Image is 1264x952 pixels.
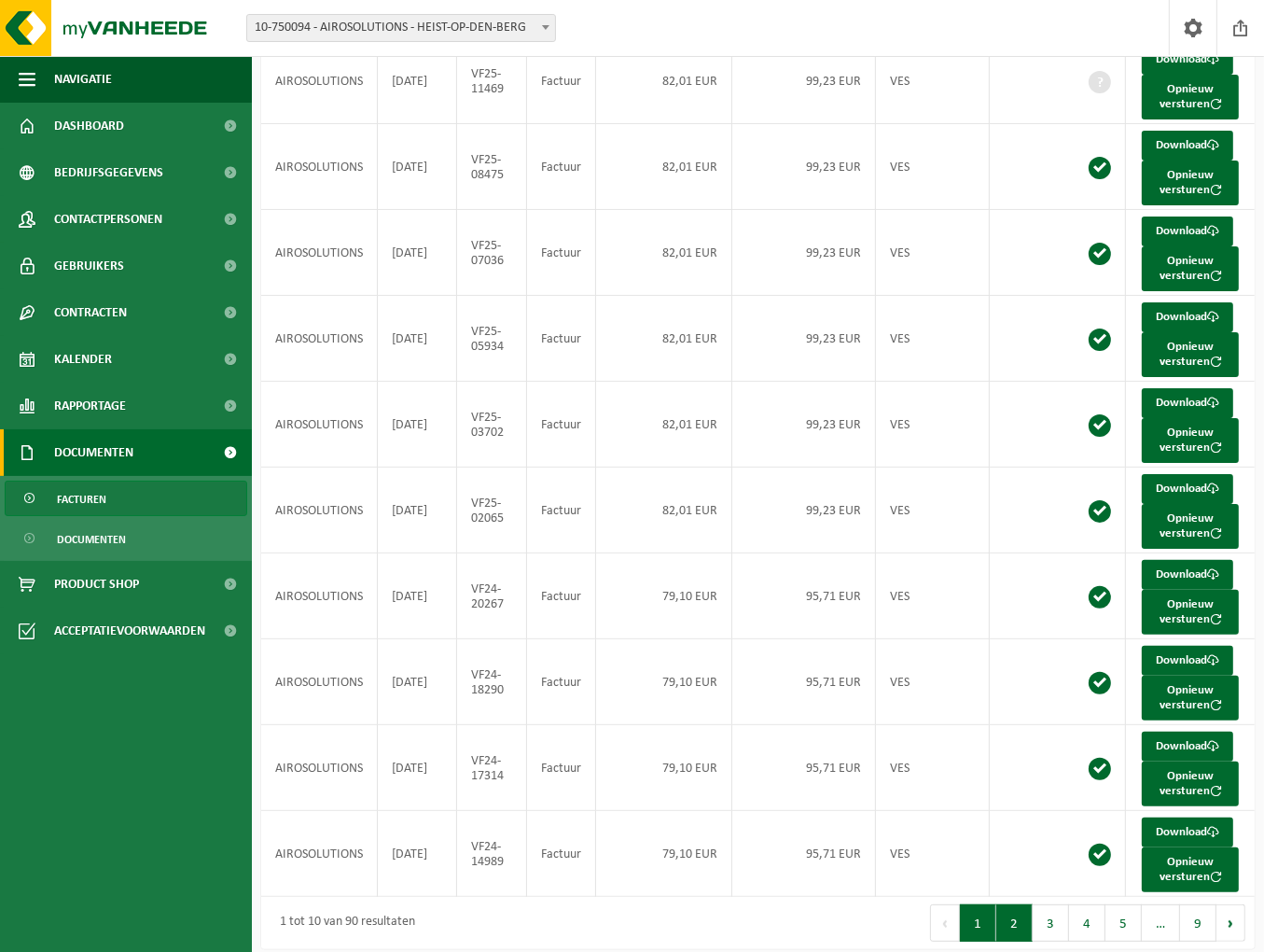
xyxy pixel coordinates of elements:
span: Kalender [54,336,112,383]
td: [DATE] [378,725,457,811]
td: AIROSOLUTIONS [261,296,378,382]
span: Facturen [57,482,106,517]
button: 2 [996,904,1033,942]
a: Download [1142,732,1233,762]
td: 95,71 EUR [732,811,876,897]
td: 95,71 EUR [732,639,876,725]
button: Opnieuw versturen [1142,847,1239,892]
td: [DATE] [378,468,457,553]
td: VF24-14989 [457,811,527,897]
td: AIROSOLUTIONS [261,38,378,124]
button: Opnieuw versturen [1142,676,1239,721]
button: Opnieuw versturen [1142,762,1239,806]
button: Opnieuw versturen [1142,246,1239,291]
td: 79,10 EUR [596,811,732,897]
td: 95,71 EUR [732,553,876,639]
button: Opnieuw versturen [1142,332,1239,377]
button: Opnieuw versturen [1142,590,1239,635]
span: … [1142,904,1180,942]
td: VES [876,811,990,897]
td: Factuur [527,811,596,897]
td: 99,23 EUR [732,38,876,124]
td: VES [876,124,990,210]
td: 99,23 EUR [732,124,876,210]
button: Opnieuw versturen [1142,75,1239,119]
span: 10-750094 - AIROSOLUTIONS - HEIST-OP-DEN-BERG [246,14,556,42]
button: Previous [930,904,960,942]
td: VF24-20267 [457,553,527,639]
td: 82,01 EUR [596,296,732,382]
td: VES [876,38,990,124]
td: VES [876,210,990,296]
a: Download [1142,302,1233,332]
td: [DATE] [378,210,457,296]
td: AIROSOLUTIONS [261,382,378,468]
a: Download [1142,131,1233,161]
span: Dashboard [54,103,124,149]
td: VES [876,553,990,639]
button: 1 [960,904,996,942]
td: VF25-02065 [457,468,527,553]
button: Opnieuw versturen [1142,504,1239,549]
td: [DATE] [378,382,457,468]
a: Download [1142,646,1233,676]
td: AIROSOLUTIONS [261,553,378,639]
td: 99,23 EUR [732,382,876,468]
button: Opnieuw versturen [1142,161,1239,205]
td: AIROSOLUTIONS [261,639,378,725]
a: Documenten [5,521,247,556]
span: Rapportage [54,383,126,429]
td: VES [876,382,990,468]
td: VF24-18290 [457,639,527,725]
a: Download [1142,217,1233,246]
td: 82,01 EUR [596,382,732,468]
td: 79,10 EUR [596,725,732,811]
button: Next [1216,904,1245,942]
td: [DATE] [378,38,457,124]
span: Bedrijfsgegevens [54,149,163,196]
td: [DATE] [378,124,457,210]
td: AIROSOLUTIONS [261,210,378,296]
td: AIROSOLUTIONS [261,124,378,210]
td: Factuur [527,38,596,124]
td: [DATE] [378,639,457,725]
td: Factuur [527,210,596,296]
a: Download [1142,818,1233,847]
span: Contracten [54,289,127,336]
td: VF25-11469 [457,38,527,124]
span: Acceptatievoorwaarden [54,608,205,654]
td: VF25-08475 [457,124,527,210]
td: 79,10 EUR [596,639,732,725]
td: 95,71 EUR [732,725,876,811]
span: Documenten [57,522,126,557]
td: Factuur [527,553,596,639]
td: Factuur [527,468,596,553]
td: Factuur [527,382,596,468]
td: VF25-05934 [457,296,527,382]
a: Facturen [5,481,247,516]
td: VES [876,296,990,382]
td: 99,23 EUR [732,468,876,553]
span: Gebruikers [54,243,124,289]
button: Opnieuw versturen [1142,418,1239,463]
td: 99,23 EUR [732,296,876,382]
a: Download [1142,45,1233,75]
td: 82,01 EUR [596,468,732,553]
a: Download [1142,388,1233,418]
td: VF25-07036 [457,210,527,296]
button: 4 [1069,904,1105,942]
span: Navigatie [54,56,112,103]
td: AIROSOLUTIONS [261,811,378,897]
td: VES [876,639,990,725]
td: VES [876,725,990,811]
button: 9 [1180,904,1216,942]
td: AIROSOLUTIONS [261,725,378,811]
td: 82,01 EUR [596,38,732,124]
td: 82,01 EUR [596,124,732,210]
td: Factuur [527,296,596,382]
td: AIROSOLUTIONS [261,468,378,553]
td: Factuur [527,639,596,725]
td: VF25-03702 [457,382,527,468]
td: Factuur [527,725,596,811]
button: 5 [1105,904,1142,942]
